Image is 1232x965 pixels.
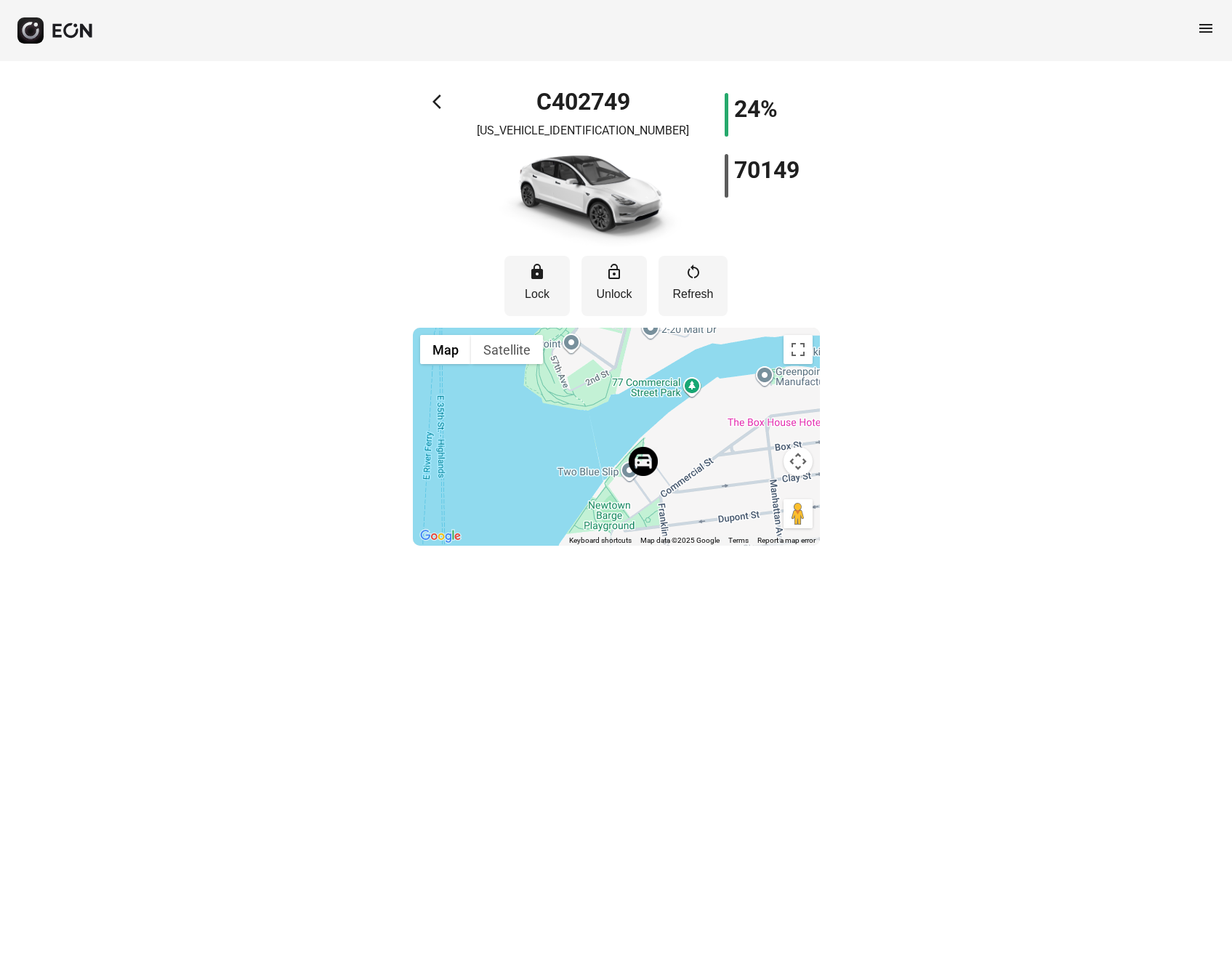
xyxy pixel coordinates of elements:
[589,286,640,303] p: Unlock
[784,499,813,528] button: Drag Pegman onto the map to open Street View
[416,527,464,546] a: Open this area in Google Maps (opens a new window)
[666,286,720,303] p: Refresh
[420,335,471,364] button: Show street map
[685,263,702,280] span: restart_alt
[1197,20,1215,37] span: menu
[471,335,543,364] button: Show satellite imagery
[757,536,816,544] a: Report a map error
[581,256,647,316] button: Unlock
[481,145,685,247] img: car
[728,536,749,544] a: Terms (opens in new tab)
[536,93,630,110] h1: C402749
[569,536,632,546] button: Keyboard shortcuts
[734,100,778,118] h1: 24%
[605,263,623,280] span: lock_open
[504,256,570,316] button: Lock
[784,447,813,476] button: Map camera controls
[528,263,546,280] span: lock
[659,256,728,316] button: Refresh
[640,536,720,544] span: Map data ©2025 Google
[477,122,689,140] p: [US_VEHICLE_IDENTIFICATION_NUMBER]
[416,527,464,546] img: Google
[784,335,813,364] button: Toggle fullscreen view
[512,286,563,303] p: Lock
[432,93,450,110] span: arrow_back_ios
[734,161,800,179] h1: 70149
